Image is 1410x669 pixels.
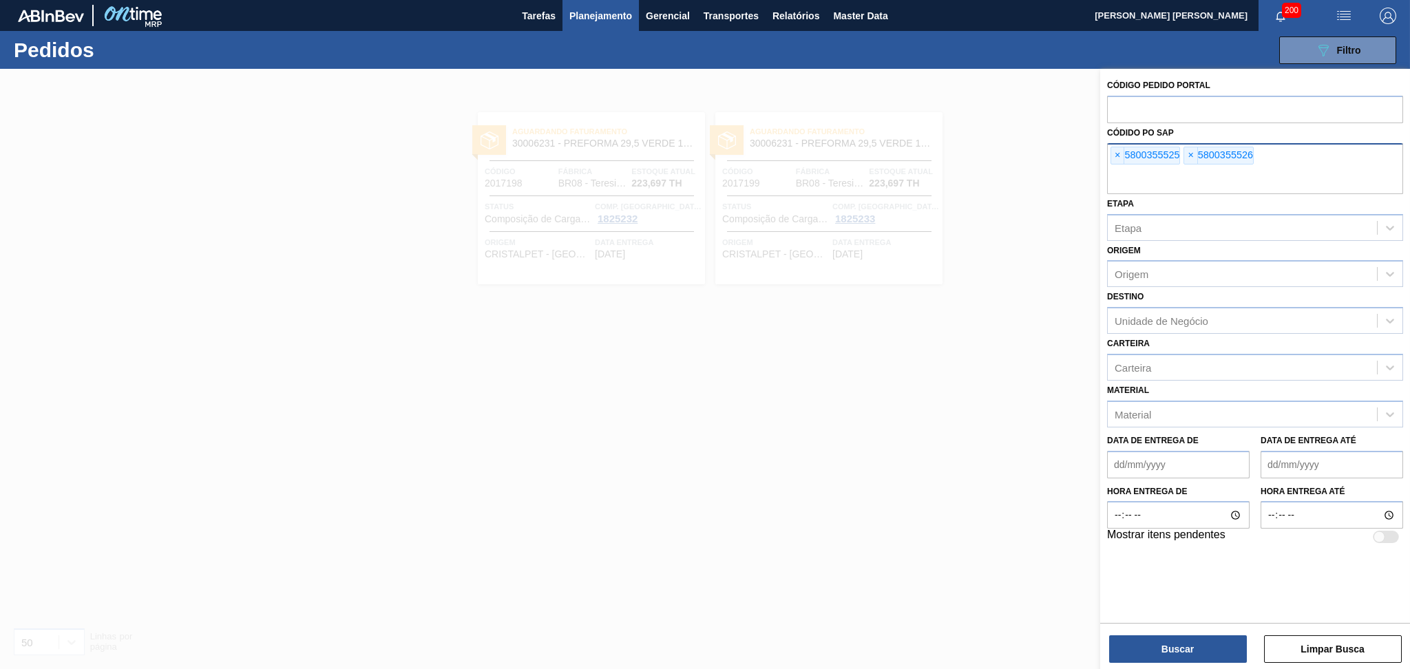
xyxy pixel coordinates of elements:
[704,8,759,24] span: Transportes
[1107,128,1174,138] label: Códido PO SAP
[1337,45,1361,56] span: Filtro
[1279,36,1396,64] button: Filtro
[772,8,819,24] span: Relatórios
[1115,268,1148,280] div: Origem
[1336,8,1352,24] img: userActions
[1107,81,1210,90] label: Código Pedido Portal
[1107,339,1150,348] label: Carteira
[646,8,690,24] span: Gerencial
[1107,482,1250,502] label: Hora entrega de
[569,8,632,24] span: Planejamento
[1183,147,1253,164] div: 5800355526
[1107,436,1199,445] label: Data de Entrega de
[1261,436,1356,445] label: Data de Entrega até
[1115,361,1151,373] div: Carteira
[1115,408,1151,420] div: Material
[1107,199,1134,209] label: Etapa
[1107,385,1149,395] label: Material
[1107,292,1144,301] label: Destino
[1380,8,1396,24] img: Logout
[833,8,887,24] span: Master Data
[14,42,222,58] h1: Pedidos
[522,8,556,24] span: Tarefas
[1261,482,1403,502] label: Hora entrega até
[1261,451,1403,478] input: dd/mm/yyyy
[1111,147,1124,164] span: ×
[1107,529,1225,545] label: Mostrar itens pendentes
[1259,6,1303,25] button: Notificações
[1107,451,1250,478] input: dd/mm/yyyy
[1115,315,1208,327] div: Unidade de Negócio
[1184,147,1197,164] span: ×
[1111,147,1180,164] div: 5800355525
[1115,222,1141,233] div: Etapa
[1107,246,1141,255] label: Origem
[1282,3,1301,18] span: 200
[18,10,84,22] img: TNhmsLtSVTkK8tSr43FrP2fwEKptu5GPRR3wAAAABJRU5ErkJggg==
